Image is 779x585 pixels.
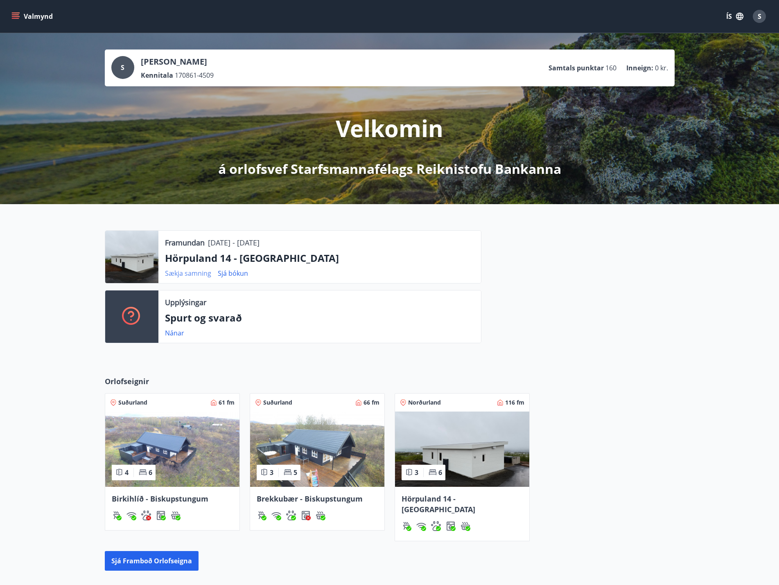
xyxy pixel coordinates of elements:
[395,412,529,487] img: Paella dish
[105,376,149,387] span: Orlofseignir
[165,311,474,325] p: Spurt og svarað
[141,56,214,67] p: [PERSON_NAME]
[416,521,426,531] div: Þráðlaust net
[165,269,211,278] a: Sækja samning
[301,511,311,520] img: Dl16BY4EX9PAW649lg1C3oBuIaAsR6QVDQBO2cTm.svg
[257,494,363,504] span: Brekkubær - Biskupstungum
[112,511,122,520] img: ZXjrS3QKesehq6nQAPjaRuRTI364z8ohTALB4wBr.svg
[218,269,248,278] a: Sjá bókun
[125,468,129,477] span: 4
[655,63,668,72] span: 0 kr.
[105,412,239,487] img: Paella dish
[364,398,379,407] span: 66 fm
[722,9,748,24] button: ÍS
[263,398,292,407] span: Suðurland
[141,71,173,80] p: Kennitala
[286,511,296,520] img: pxcaIm5dSOV3FS4whs1soiYWTwFQvksT25a9J10C.svg
[126,511,136,520] div: Þráðlaust net
[408,398,441,407] span: Norðurland
[626,63,653,72] p: Inneign :
[402,521,411,531] div: Gasgrill
[257,511,266,520] img: ZXjrS3QKesehq6nQAPjaRuRTI364z8ohTALB4wBr.svg
[549,63,604,72] p: Samtals punktar
[118,398,147,407] span: Suðurland
[156,511,166,520] img: Dl16BY4EX9PAW649lg1C3oBuIaAsR6QVDQBO2cTm.svg
[156,511,166,520] div: Þvottavél
[750,7,769,26] button: S
[605,63,616,72] span: 160
[270,468,273,477] span: 3
[165,251,474,265] p: Hörpuland 14 - [GEOGRAPHIC_DATA]
[171,511,181,520] img: h89QDIuHlAdpqTriuIvuEWkTH976fOgBEOOeu1mi.svg
[105,551,199,571] button: Sjá framboð orlofseigna
[461,521,470,531] div: Heitur pottur
[431,521,441,531] div: Gæludýr
[505,398,524,407] span: 116 fm
[446,521,456,531] img: Dl16BY4EX9PAW649lg1C3oBuIaAsR6QVDQBO2cTm.svg
[257,511,266,520] div: Gasgrill
[112,511,122,520] div: Gasgrill
[165,328,184,337] a: Nánar
[165,237,205,248] p: Framundan
[271,511,281,520] div: Þráðlaust net
[10,9,56,24] button: menu
[402,494,475,514] span: Hörpuland 14 - [GEOGRAPHIC_DATA]
[271,511,281,520] img: HJRyFFsYp6qjeUYhR4dAD8CaCEsnIFYZ05miwXoh.svg
[286,511,296,520] div: Gæludýr
[141,511,151,520] div: Gæludýr
[431,521,441,531] img: pxcaIm5dSOV3FS4whs1soiYWTwFQvksT25a9J10C.svg
[446,521,456,531] div: Þvottavél
[175,71,214,80] span: 170861-4509
[461,521,470,531] img: h89QDIuHlAdpqTriuIvuEWkTH976fOgBEOOeu1mi.svg
[758,12,761,21] span: S
[316,511,325,520] img: h89QDIuHlAdpqTriuIvuEWkTH976fOgBEOOeu1mi.svg
[171,511,181,520] div: Heitur pottur
[126,511,136,520] img: HJRyFFsYp6qjeUYhR4dAD8CaCEsnIFYZ05miwXoh.svg
[112,494,208,504] span: Birkihlíð - Biskupstungum
[218,160,561,178] p: á orlofsvef Starfsmannafélags Reiknistofu Bankanna
[438,468,442,477] span: 6
[149,468,152,477] span: 6
[336,112,443,144] p: Velkomin
[141,511,151,520] img: pxcaIm5dSOV3FS4whs1soiYWTwFQvksT25a9J10C.svg
[250,412,384,487] img: Paella dish
[121,63,124,72] span: S
[415,468,418,477] span: 3
[208,237,260,248] p: [DATE] - [DATE]
[165,297,206,308] p: Upplýsingar
[316,511,325,520] div: Heitur pottur
[416,521,426,531] img: HJRyFFsYp6qjeUYhR4dAD8CaCEsnIFYZ05miwXoh.svg
[219,398,235,407] span: 61 fm
[294,468,297,477] span: 5
[402,521,411,531] img: ZXjrS3QKesehq6nQAPjaRuRTI364z8ohTALB4wBr.svg
[301,511,311,520] div: Þvottavél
